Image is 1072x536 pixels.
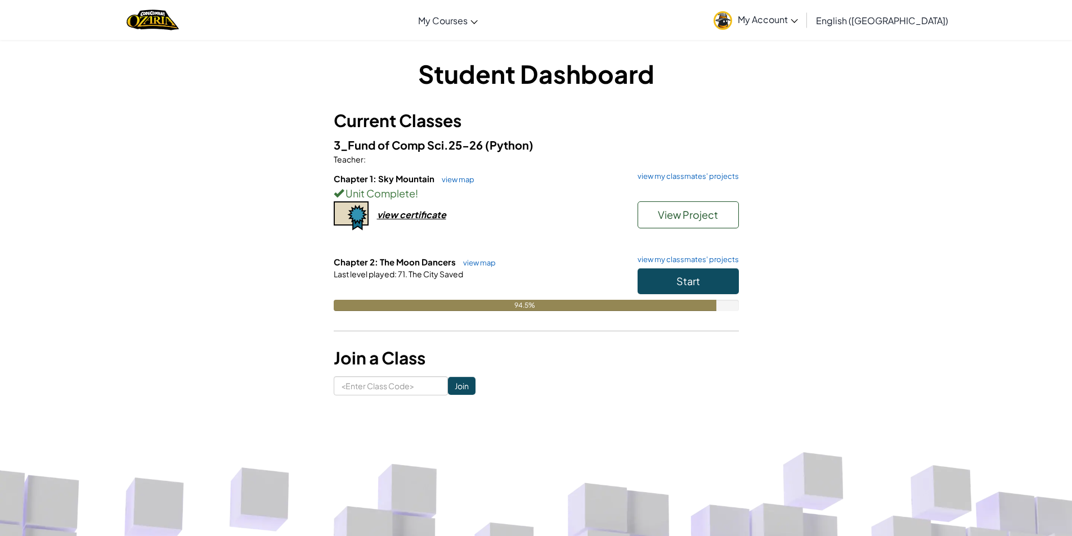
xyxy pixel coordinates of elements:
[415,187,418,200] span: !
[436,175,474,184] a: view map
[334,56,739,91] h1: Student Dashboard
[334,376,448,395] input: <Enter Class Code>
[397,269,407,279] span: 71.
[632,173,739,180] a: view my classmates' projects
[127,8,179,31] img: Home
[334,138,485,152] span: 3_Fund of Comp Sci.25-26
[676,274,700,287] span: Start
[658,208,718,221] span: View Project
[418,15,468,26] span: My Courses
[334,201,369,231] img: certificate-icon.png
[448,377,476,395] input: Join
[334,108,739,133] h3: Current Classes
[714,11,732,30] img: avatar
[334,300,716,311] div: 94.5%
[344,187,415,200] span: Unit Complete
[638,201,739,228] button: View Project
[334,256,457,267] span: Chapter 2: The Moon Dancers
[412,5,483,35] a: My Courses
[334,154,364,164] span: Teacher
[638,268,739,294] button: Start
[334,269,394,279] span: Last level played
[394,269,397,279] span: :
[810,5,954,35] a: English ([GEOGRAPHIC_DATA])
[407,269,463,279] span: The City Saved
[334,345,739,371] h3: Join a Class
[632,256,739,263] a: view my classmates' projects
[816,15,948,26] span: English ([GEOGRAPHIC_DATA])
[708,2,804,38] a: My Account
[738,13,798,25] span: My Account
[334,173,436,184] span: Chapter 1: Sky Mountain
[364,154,366,164] span: :
[334,209,446,220] a: view certificate
[377,209,446,220] div: view certificate
[485,138,533,152] span: (Python)
[457,258,496,267] a: view map
[127,8,179,31] a: Ozaria by CodeCombat logo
